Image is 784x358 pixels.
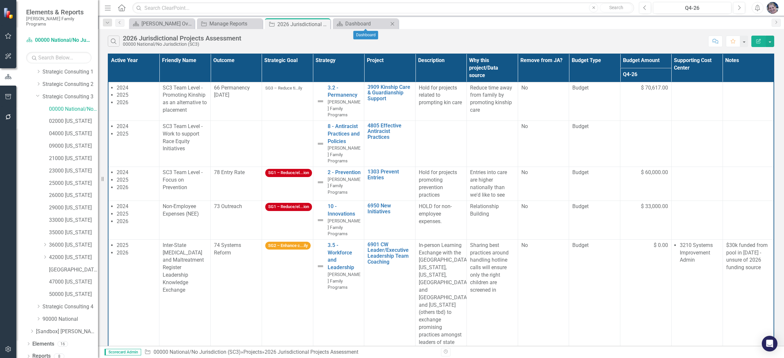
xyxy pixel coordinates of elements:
div: Dashboard [345,20,388,28]
span: 2025 [117,211,128,217]
span: No [521,123,528,129]
td: Double-Click to Edit [466,201,518,239]
span: SC3 Team Level - Focus on Prevention [163,169,203,190]
p: Hold for projects related to prompting kin care [419,84,463,107]
td: Double-Click to Edit [159,82,211,121]
a: [PERSON_NAME] Overview [131,20,193,28]
a: 09000 [US_STATE] [49,142,98,150]
td: Double-Click to Edit Right Click for Context Menu [364,82,416,121]
a: 47000 [US_STATE] [49,278,98,286]
td: Double-Click to Edit [416,167,467,201]
a: 21000 [US_STATE] [49,155,98,162]
span: 2024 [117,123,128,129]
input: Search Below... [26,52,91,63]
a: 33000 [US_STATE] [49,217,98,224]
span: SC3 Team Level - Work to support Race Equity Initiatives [163,123,203,152]
p: Reduce time away from family by promoting kinship care [470,84,514,114]
td: Double-Click to Edit Right Click for Context Menu [313,121,364,167]
a: Elements [32,340,54,348]
td: Double-Click to Edit [620,121,672,167]
p: Hold for projects promoting prevention practices [419,169,463,199]
span: 2024 [117,203,128,209]
span: SG3 – Reduce ti...ily [265,86,302,90]
td: Double-Click to Edit [466,82,518,121]
td: Double-Click to Edit [211,167,262,201]
a: 26000 [US_STATE] [49,192,98,199]
p: $30k funded from pool in [DATE] - unsure of 2026 funding source [726,242,770,271]
td: Double-Click to Edit [569,82,620,121]
span: [PERSON_NAME] Family Programs [328,177,361,195]
input: Search ClearPoint... [132,2,634,14]
div: Dashboard [353,31,378,40]
span: [PERSON_NAME] Family Programs [328,99,361,117]
td: Double-Click to Edit [671,201,723,239]
span: 2026 [117,184,128,190]
img: Not Defined [317,97,324,105]
td: Double-Click to Edit [518,82,569,121]
span: 73 Outreach [214,203,242,209]
span: 2026 [117,99,128,106]
img: Not Defined [317,216,324,224]
td: Double-Click to Edit [569,167,620,201]
td: Double-Click to Edit [518,201,569,239]
span: Inter-State [MEDICAL_DATA] and Maltreatment Register Leadership Knowledge Exchange [163,242,204,293]
td: Double-Click to Edit Right Click for Context Menu [364,201,416,239]
td: Double-Click to Edit [620,82,672,121]
div: 16 [57,341,68,347]
td: Double-Click to Edit Right Click for Context Menu [313,82,364,121]
td: Double-Click to Edit [159,121,211,167]
span: 3210 Systems Improvement Admin [680,242,713,263]
td: Double-Click to Edit [262,121,313,167]
a: 3909 Kinship Care & Guardianship Support [367,84,412,102]
img: Diane Gillian [767,2,778,14]
span: [PERSON_NAME] Family Programs [328,218,361,236]
span: $ 33,000.00 [641,203,668,210]
img: ClearPoint Strategy [3,7,15,19]
td: Double-Click to Edit [620,167,672,201]
div: Q4-26 [655,4,729,12]
a: 6901 CW Leader/Executive Leadership Team Coaching [367,242,412,265]
a: 36000 [US_STATE] [49,241,98,249]
span: 2024 [117,85,128,91]
div: Open Intercom Messenger [762,336,777,351]
img: Not Defined [317,262,324,270]
a: [GEOGRAPHIC_DATA][US_STATE] [49,266,98,274]
a: 04000 [US_STATE] [49,130,98,138]
a: Dashboard [335,20,388,28]
td: Double-Click to Edit [416,201,467,239]
span: 2025 [117,92,128,98]
img: Not Defined [317,140,324,148]
div: 2026 Jurisdictional Projects Assessment [277,20,329,28]
a: 3.2 - Permanency [328,84,361,99]
span: Elements & Reports [26,8,91,16]
span: [PERSON_NAME] Family Programs [328,272,361,290]
td: Double-Click to Edit [108,82,159,121]
a: 1303 Prevent Entries [367,169,412,180]
td: Double-Click to Edit [108,201,159,239]
a: Strategic Consulting 1 [42,68,98,76]
td: Double-Click to Edit [518,167,569,201]
span: No [521,169,528,175]
a: 23000 [US_STATE] [49,167,98,175]
a: 29000 [US_STATE] [49,204,98,212]
td: Double-Click to Edit [159,201,211,239]
span: No [521,242,528,248]
a: 8 - Antiracist Practices and Policies [328,123,361,145]
a: 6950 New Initiatives [367,203,412,214]
span: 2025 [117,242,128,248]
td: Double-Click to Edit [518,121,569,167]
a: 50000 [US_STATE] [49,291,98,298]
td: Double-Click to Edit [416,82,467,121]
span: 2026 [117,250,128,256]
td: Double-Click to Edit Right Click for Context Menu [364,121,416,167]
span: SC3 Team Level - Promoting Kinship as an alternative to placement [163,85,207,113]
span: 2025 [117,177,128,183]
div: 2026 Jurisdictional Projects Assessment [123,35,241,42]
span: Budget [572,84,617,92]
span: $ 70,617.00 [641,84,668,92]
td: Double-Click to Edit [671,121,723,167]
div: Manage Reports [209,20,261,28]
a: Manage Reports [199,20,261,28]
td: Double-Click to Edit [108,167,159,201]
span: Scorecard Admin [105,349,141,355]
